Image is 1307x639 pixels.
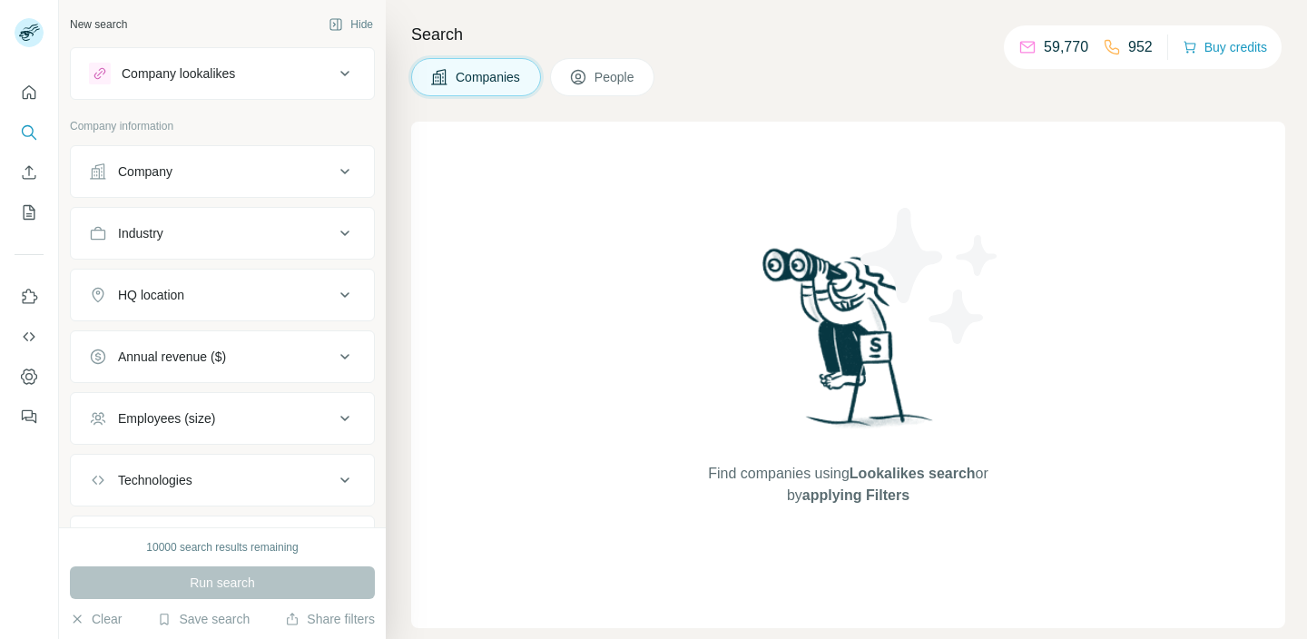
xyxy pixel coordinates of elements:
[118,162,172,181] div: Company
[118,286,184,304] div: HQ location
[122,64,235,83] div: Company lookalikes
[316,11,386,38] button: Hide
[456,68,522,86] span: Companies
[849,194,1012,358] img: Surfe Illustration - Stars
[71,458,374,502] button: Technologies
[146,539,298,555] div: 10000 search results remaining
[1044,36,1088,58] p: 59,770
[70,610,122,628] button: Clear
[71,52,374,95] button: Company lookalikes
[118,348,226,366] div: Annual revenue ($)
[703,463,993,506] span: Find companies using or by
[15,156,44,189] button: Enrich CSV
[157,610,250,628] button: Save search
[15,116,44,149] button: Search
[15,280,44,313] button: Use Surfe on LinkedIn
[15,360,44,393] button: Dashboard
[15,320,44,353] button: Use Surfe API
[71,335,374,378] button: Annual revenue ($)
[15,76,44,109] button: Quick start
[71,211,374,255] button: Industry
[70,16,127,33] div: New search
[802,487,909,503] span: applying Filters
[15,400,44,433] button: Feedback
[118,224,163,242] div: Industry
[754,243,943,446] img: Surfe Illustration - Woman searching with binoculars
[15,196,44,229] button: My lists
[71,273,374,317] button: HQ location
[71,150,374,193] button: Company
[595,68,636,86] span: People
[71,397,374,440] button: Employees (size)
[118,471,192,489] div: Technologies
[1183,34,1267,60] button: Buy credits
[850,466,976,481] span: Lookalikes search
[118,409,215,428] div: Employees (size)
[71,520,374,564] button: Keywords
[285,610,375,628] button: Share filters
[70,118,375,134] p: Company information
[411,22,1285,47] h4: Search
[1128,36,1153,58] p: 952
